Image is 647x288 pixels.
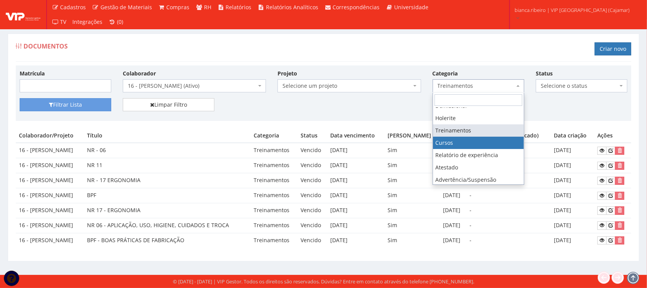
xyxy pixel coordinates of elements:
[536,79,627,92] span: Selecione o status
[84,233,250,248] td: BPF - BOAS PRÁTICAS DE FABRICAÇÃO
[16,158,84,173] td: 16 - [PERSON_NAME]
[385,233,440,248] td: Sim
[70,15,106,29] a: Integrações
[551,143,594,158] td: [DATE]
[551,173,594,188] td: [DATE]
[595,42,631,55] a: Criar novo
[298,188,327,203] td: Vencido
[594,129,631,143] th: Ações
[23,42,68,50] span: Documentos
[278,79,421,92] span: Selecione um projeto
[123,79,266,92] span: 16 - FELIPE DE SOUZA EUGENIO (Ativo)
[84,173,250,188] td: NR - 17 ERGONOMIA
[433,161,524,174] li: Atestado
[204,3,211,11] span: RH
[440,203,466,218] td: [DATE]
[385,158,440,173] td: Sim
[328,203,385,218] td: [DATE]
[173,278,474,285] div: © [DATE] - [DATE] | VIP Gestor. Todos os direitos são reservados. Dúvidas? Entre em contato atrav...
[433,79,524,92] span: Treinamentos
[251,218,298,233] td: Treinamentos
[440,218,466,233] td: [DATE]
[49,15,70,29] a: TV
[328,158,385,173] td: [DATE]
[551,129,594,143] th: Data criação
[328,129,385,143] th: Data vencimento
[84,129,250,143] th: Título
[167,3,190,11] span: Compras
[128,82,256,90] span: 16 - FELIPE DE SOUZA EUGENIO (Ativo)
[298,158,327,173] td: Vencido
[84,218,250,233] td: NR 06 - APLICAÇÃO, USO, HIGIENE, CUIDADOS E TROCA
[433,112,524,124] li: Holerite
[298,203,327,218] td: Vencido
[251,129,298,143] th: Categoria
[385,218,440,233] td: Sim
[440,188,466,203] td: [DATE]
[328,188,385,203] td: [DATE]
[16,203,84,218] td: 16 - [PERSON_NAME]
[84,143,250,158] td: NR - 06
[440,233,466,248] td: [DATE]
[16,173,84,188] td: 16 - [PERSON_NAME]
[328,173,385,188] td: [DATE]
[106,15,127,29] a: (0)
[84,158,250,173] td: NR 11
[541,82,618,90] span: Selecione o status
[16,129,84,143] th: Colaborador/Projeto
[551,158,594,173] td: [DATE]
[536,70,553,77] label: Status
[251,203,298,218] td: Treinamentos
[551,218,594,233] td: [DATE]
[515,6,630,14] span: bianca.ribeiro | VIP [GEOGRAPHIC_DATA] (Cajamar)
[438,82,515,90] span: Treinamentos
[226,3,252,11] span: Relatórios
[385,129,440,143] th: [PERSON_NAME]
[551,233,594,248] td: [DATE]
[16,233,84,248] td: 16 - [PERSON_NAME]
[73,18,103,25] span: Integrações
[433,70,458,77] label: Categoria
[20,70,45,77] label: Matrícula
[385,173,440,188] td: Sim
[16,218,84,233] td: 16 - [PERSON_NAME]
[385,188,440,203] td: Sim
[251,158,298,173] td: Treinamentos
[394,3,428,11] span: Universidade
[298,233,327,248] td: Vencido
[266,3,318,11] span: Relatórios Analíticos
[60,18,67,25] span: TV
[84,188,250,203] td: BPF
[60,3,86,11] span: Cadastros
[466,218,551,233] td: -
[433,174,524,186] li: Advertência/Suspensão
[6,9,40,20] img: logo
[298,173,327,188] td: Vencido
[123,70,156,77] label: Colaborador
[433,137,524,149] li: Cursos
[278,70,297,77] label: Projeto
[466,233,551,248] td: -
[123,98,214,111] a: Limpar Filtro
[251,233,298,248] td: Treinamentos
[16,188,84,203] td: 16 - [PERSON_NAME]
[333,3,380,11] span: Correspondências
[298,143,327,158] td: Vencido
[385,203,440,218] td: Sim
[466,203,551,218] td: -
[84,203,250,218] td: NR 17 - ERGONOMIA
[433,124,524,137] li: Treinamentos
[298,129,327,143] th: Status
[20,98,111,111] button: Filtrar Lista
[551,188,594,203] td: [DATE]
[283,82,411,90] span: Selecione um projeto
[117,18,123,25] span: (0)
[251,173,298,188] td: Treinamentos
[385,143,440,158] td: Sim
[328,233,385,248] td: [DATE]
[251,188,298,203] td: Treinamentos
[328,218,385,233] td: [DATE]
[551,203,594,218] td: [DATE]
[433,149,524,161] li: Relatório de experiência
[251,143,298,158] td: Treinamentos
